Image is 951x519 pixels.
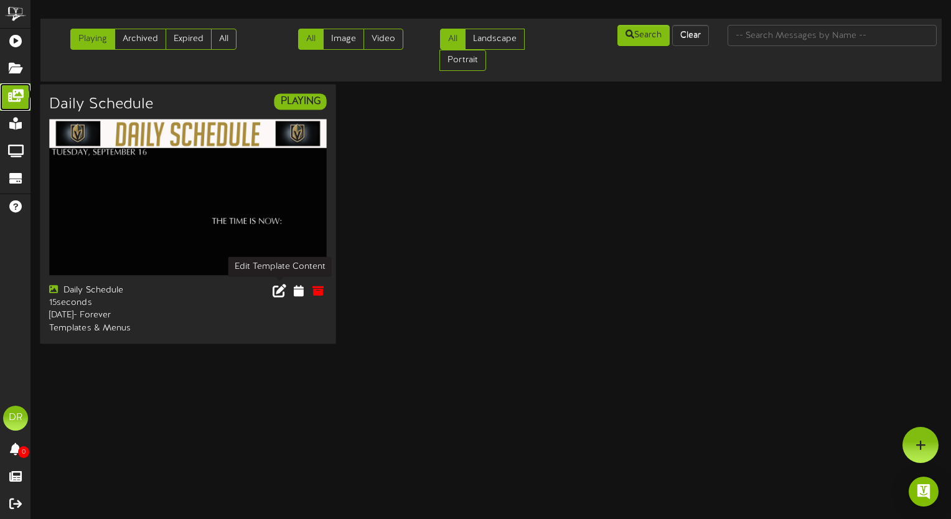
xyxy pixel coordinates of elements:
div: Templates & Menus [49,322,179,335]
button: Search [617,25,670,46]
a: Playing [70,29,115,50]
a: All [440,29,466,50]
img: ff11f01a-341b-4986-b940-a5af43be1173.png [49,119,327,276]
a: Image [323,29,364,50]
span: 0 [18,446,29,458]
input: -- Search Messages by Name -- [728,25,937,46]
strong: PLAYING [281,96,321,107]
div: Open Intercom Messenger [909,477,939,507]
a: Archived [115,29,166,50]
div: [DATE] - Forever [49,310,179,322]
button: Clear [672,25,709,46]
a: All [211,29,237,50]
div: 15 seconds [49,297,179,310]
a: Landscape [465,29,525,50]
a: Expired [166,29,212,50]
a: Video [363,29,403,50]
a: Portrait [439,50,486,71]
div: Daily Schedule [49,285,179,297]
div: DR [3,406,28,431]
h3: Daily Schedule [49,96,152,113]
a: All [298,29,324,50]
